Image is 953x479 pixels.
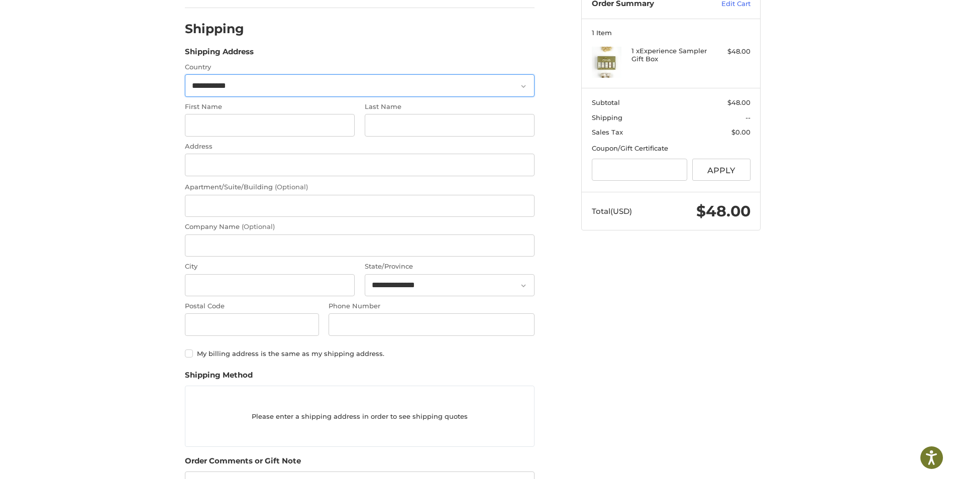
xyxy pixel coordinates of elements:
[116,13,128,25] button: Open LiveChat chat widget
[592,113,622,122] span: Shipping
[185,102,355,112] label: First Name
[711,47,751,57] div: $48.00
[365,102,535,112] label: Last Name
[185,455,301,471] legend: Order Comments
[185,407,534,426] p: Please enter a shipping address in order to see shipping quotes
[870,452,953,479] iframe: Google Customer Reviews
[692,159,751,181] button: Apply
[592,159,688,181] input: Gift Certificate or Coupon Code
[592,144,751,154] div: Coupon/Gift Certificate
[592,206,632,216] span: Total (USD)
[696,202,751,220] span: $48.00
[185,62,535,72] label: Country
[365,262,535,272] label: State/Province
[727,98,751,106] span: $48.00
[185,349,535,357] label: My billing address is the same as my shipping address.
[592,98,620,106] span: Subtotal
[185,21,244,37] h2: Shipping
[631,47,708,63] h4: 1 x Experience Sampler Gift Box
[185,222,535,232] label: Company Name
[746,113,751,122] span: --
[185,262,355,272] label: City
[14,15,114,23] p: We're away right now. Please check back later!
[185,301,319,311] label: Postal Code
[592,29,751,37] h3: 1 Item
[329,301,535,311] label: Phone Number
[731,128,751,136] span: $0.00
[185,370,253,386] legend: Shipping Method
[592,128,623,136] span: Sales Tax
[275,183,308,191] small: (Optional)
[242,222,275,230] small: (Optional)
[185,46,254,62] legend: Shipping Address
[185,182,535,192] label: Apartment/Suite/Building
[185,142,535,152] label: Address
